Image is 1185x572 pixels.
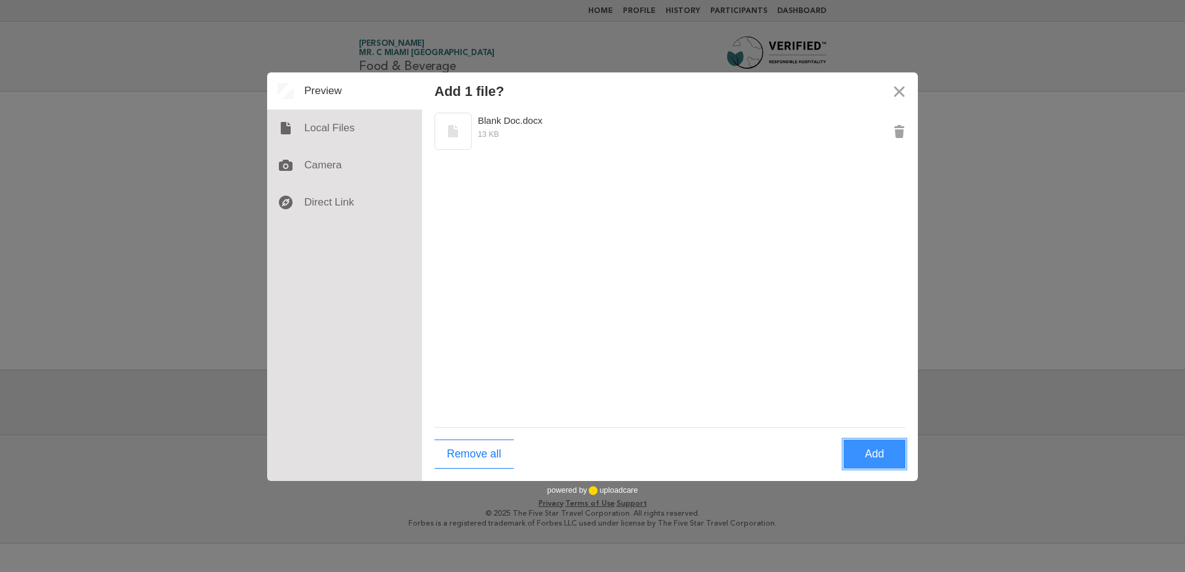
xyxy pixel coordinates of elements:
[434,440,514,469] button: Remove all
[547,481,638,500] div: powered by
[434,113,881,150] div: Preview Blank Doc.docx
[587,486,638,495] a: uploadcare
[267,72,422,110] div: Preview
[267,147,422,184] div: Camera
[844,440,905,469] button: Add
[881,113,918,150] button: Remove Blank Doc.docx
[267,184,422,221] div: Direct Link
[434,128,868,141] div: 13 KB
[434,84,504,99] div: Add 1 file?
[478,113,695,128] div: Blank Doc.docx
[881,72,918,110] button: Close
[267,110,422,147] div: Local Files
